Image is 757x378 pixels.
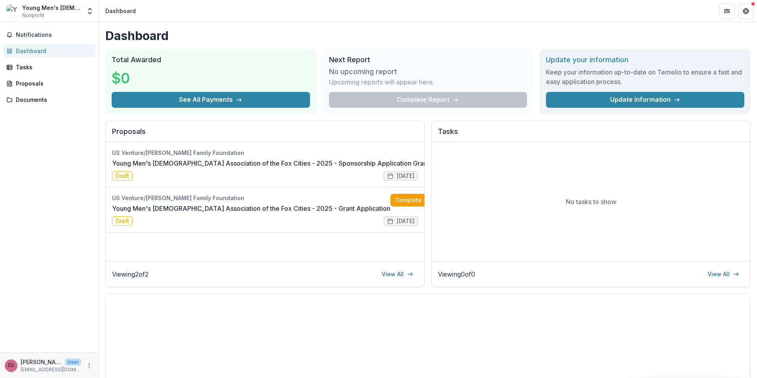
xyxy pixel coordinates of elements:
[566,197,616,206] p: No tasks to show
[84,3,95,19] button: Open entity switcher
[112,269,148,279] p: Viewing 2 of 2
[21,366,81,373] p: [EMAIL_ADDRESS][DOMAIN_NAME]
[6,5,19,17] img: Young Men's Christian Association of the Fox Cities
[65,359,81,366] p: User
[3,77,95,90] a: Proposals
[329,55,527,64] h2: Next Report
[112,127,418,142] h2: Proposals
[102,5,139,17] nav: breadcrumb
[8,363,14,368] div: Ellie Dietrich
[112,55,310,64] h2: Total Awarded
[16,32,92,38] span: Notifications
[22,4,81,12] div: Young Men's [DEMOGRAPHIC_DATA] Association of the Fox Cities
[3,93,95,106] a: Documents
[546,92,744,108] a: Update Information
[112,158,429,168] a: Young Men's [DEMOGRAPHIC_DATA] Association of the Fox Cities - 2025 - Sponsorship Application Grant
[21,358,62,366] p: [PERSON_NAME]
[112,92,310,108] button: See All Payments
[438,127,744,142] h2: Tasks
[703,268,744,281] a: View All
[3,44,95,57] a: Dashboard
[112,204,390,213] a: Young Men's [DEMOGRAPHIC_DATA] Association of the Fox Cities - 2025 - Grant Application
[3,29,95,41] button: Notifications
[84,361,94,370] button: More
[546,55,744,64] h2: Update your information
[16,63,89,71] div: Tasks
[22,12,44,19] span: Nonprofit
[329,67,397,76] h3: No upcoming report
[438,269,475,279] p: Viewing 0 of 0
[719,3,735,19] button: Partners
[738,3,754,19] button: Get Help
[546,67,744,86] h3: Keep your information up-to-date on Temelio to ensure a fast and easy application process.
[105,29,751,43] h1: Dashboard
[112,67,171,89] h3: $0
[3,61,95,74] a: Tasks
[105,7,136,15] div: Dashboard
[16,95,89,104] div: Documents
[329,77,434,87] p: Upcoming reports will appear here.
[16,47,89,55] div: Dashboard
[390,194,436,206] a: Complete
[377,268,418,281] a: View All
[16,79,89,88] div: Proposals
